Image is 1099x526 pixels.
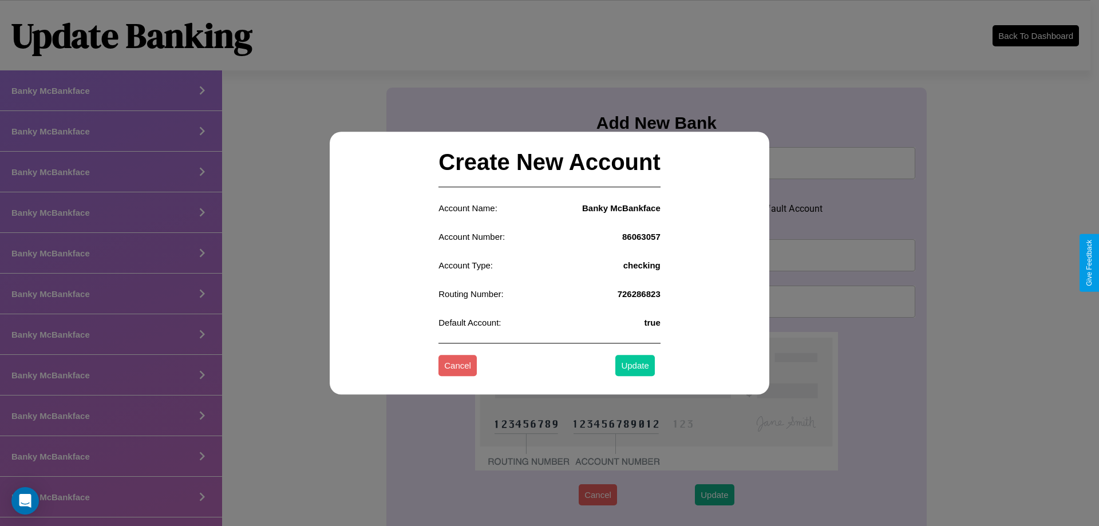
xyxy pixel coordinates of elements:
p: Account Number: [438,229,505,244]
div: Give Feedback [1085,240,1093,286]
p: Account Type: [438,258,493,273]
h2: Create New Account [438,138,661,187]
h4: 86063057 [622,232,661,242]
h4: true [644,318,660,327]
p: Routing Number: [438,286,503,302]
button: Cancel [438,355,477,377]
div: Open Intercom Messenger [11,487,39,515]
button: Update [615,355,654,377]
p: Default Account: [438,315,501,330]
h4: 726286823 [618,289,661,299]
h4: Banky McBankface [582,203,661,213]
p: Account Name: [438,200,497,216]
h4: checking [623,260,661,270]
